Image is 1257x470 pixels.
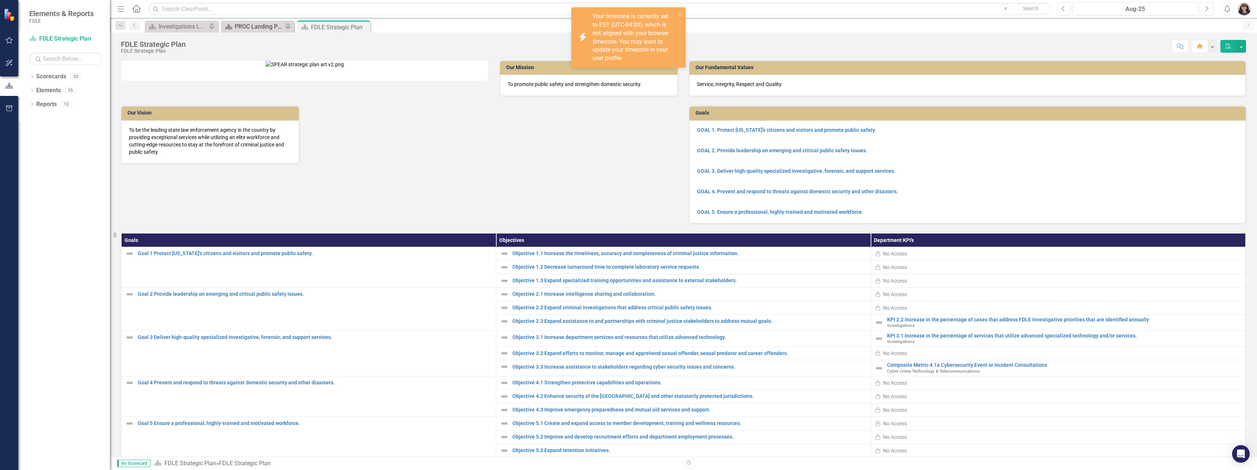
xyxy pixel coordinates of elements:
a: Investigations Landing Page [147,22,207,31]
div: Your timezone is currently set to EST (UTC-04:00), which is not aligned with your browser timezon... [593,12,675,63]
img: Not Defined [500,362,509,371]
h3: Our Mission [506,65,674,70]
img: Not Defined [500,378,509,387]
div: Investigations Landing Page [159,22,207,31]
td: Double-Click to Edit Right Click for Context Menu [871,331,1245,347]
img: Not Defined [500,249,509,258]
a: GOAL 1. Protect [US_STATE]'s citizens and visitors and promote public safety. [697,127,876,133]
div: No Access [883,250,907,257]
img: Lola Brannen [1238,2,1251,15]
h3: Our Fundamental Values [696,65,1242,70]
a: Objective 1.1 Increase the timeliness, accuracy and completeness of criminal justice information. [512,251,867,256]
div: No Access [883,277,907,284]
img: Not Defined [500,290,509,299]
div: Open Intercom Messenger [1232,445,1250,463]
a: Objective 5.1 Create and expand access to member development, training and wellness resources. [512,421,867,426]
div: No Access [883,264,907,271]
img: Not Defined [875,364,883,373]
img: Not Defined [500,349,509,358]
img: Not Defined [500,406,509,414]
img: ClearPoint Strategy [4,8,16,21]
h3: Goals [696,110,1242,116]
a: Goal 5 Ensure a professional, highly-trained and motivated workforce. [138,421,492,426]
img: SPEAR strategic plan art v2.png [266,61,344,68]
img: Not Defined [500,317,509,326]
span: Investigations [887,323,915,328]
small: FDLE [29,18,94,24]
a: Objective 3.1 Increase department services and resources that utilize advanced technology. [512,335,867,340]
div: No Access [883,393,907,400]
a: Goal 3 Deliver high-quality specialized investigative, forensic, and support services. [138,335,492,340]
a: GOAL 5. Ensure a professional, highly-trained and motivated workforce. [697,209,863,215]
div: FDLE Strategic Plan [311,23,368,32]
button: Search [1013,4,1049,14]
a: Objective 2.1 Increase intelligence sharing and collaboration. [512,291,867,297]
a: Objective 2.3 Expand assistance to and partnerships with criminal justice stakeholders to address... [512,318,867,324]
img: Not Defined [500,333,509,342]
a: FDLE Strategic Plan [164,460,216,467]
div: FDLE Strategic Plan [121,40,186,48]
a: Objective 4.2 Enhance security of the [GEOGRAPHIC_DATA] and other statutorily protected jurisdict... [512,393,867,399]
a: Goal 1 Protect [US_STATE]'s citizens and visitors and promote public safety. [138,251,492,256]
div: No Access [883,379,907,387]
img: Not Defined [125,378,134,387]
a: Objective 4.1 Strengthen protective capabilities and operations. [512,380,867,385]
a: Goal 2 Provide leadership on emerging and critical public safety issues. [138,291,492,297]
a: Reports [36,100,57,109]
div: 20 [70,74,82,80]
span: Elements & Reports [29,9,94,18]
a: Elements [36,86,61,95]
a: Objective 3.3 Increase assistance to stakeholders regarding cyber security issues and concerns. [512,364,867,370]
p: To promote public safety and strengthen domestic security. [508,81,670,88]
td: Double-Click to Edit Right Click for Context Menu [871,314,1245,331]
button: close [678,10,683,19]
div: PROC Landing Page [235,22,283,31]
a: KPI 2.2 Increase in the percentage of cases that address FDLE investigative priorities that are i... [887,317,1242,322]
a: Objective 1.3 Expand specialized training opportunities and assistance to external stakeholders. [512,278,867,283]
a: Objective 2.2 Expand criminal investigations that address critical public safety issues. [512,305,867,310]
div: 10 [60,101,72,107]
input: Search ClearPoint... [148,3,1051,15]
a: GOAL 3. Deliver high-quality specialized investigative, forensic, and support services. [697,168,896,174]
p: To be the leading state law enforcement agency in the country by providing exceptional services w... [129,126,291,156]
span: By Scorecard [117,460,151,467]
div: No Access [883,406,907,414]
img: Not Defined [500,263,509,272]
img: Not Defined [500,433,509,441]
a: Objective 5.2 Improve and develop recruitment efforts and department employment processes. [512,434,867,440]
span: Investigations [887,339,915,344]
a: Objective 3.2 Expand efforts to monitor, manage and apprehend sexual offender, sexual predator an... [512,351,867,356]
div: FDLE Strategic Plan [219,460,271,467]
a: Objective 5.3 Expand retention initiatives. [512,448,867,453]
span: Search [1023,5,1039,11]
a: Scorecards [36,72,66,81]
h3: Our Vision [127,110,295,116]
img: Not Defined [500,419,509,428]
img: Not Defined [125,419,134,428]
span: Cyber Crime Technology & Telecommunications [887,369,980,374]
img: Not Defined [875,318,883,327]
div: 35 [64,87,76,94]
img: Not Defined [500,276,509,285]
img: Not Defined [500,446,509,455]
p: Service, Integrity, Respect and Quality [697,81,1238,88]
img: Not Defined [125,333,134,342]
button: Aug-25 [1072,2,1198,15]
a: Objective 4.3 Improve emergency preparedness and mutual aid services and support. [512,407,867,413]
a: GOAL 4. Prevent and respond to threats against domestic security and other disasters. [697,189,898,194]
div: FDLE Strategic Plan [121,48,186,54]
img: Not Defined [500,392,509,401]
div: No Access [883,350,907,357]
a: Objective 1.2 Decrease turnaround time to complete laboratory service requests. [512,264,867,270]
a: GOAL 2. Provide leadership on emerging and critical public safety issues. [697,148,867,153]
input: Search Below... [29,52,103,65]
a: Goal 4 Prevent and respond to threats against domestic security and other disasters. [138,380,492,385]
div: No Access [883,304,907,312]
a: Composite Metric 4.1a Cybersecurity Event or Incident Consultations [887,362,1242,368]
div: No Access [883,420,907,427]
div: Aug-25 [1075,5,1195,14]
a: KPI 3.1 Increase in the percentage of services that utilize advanced specialized technology and/o... [887,333,1242,339]
img: Not Defined [125,249,134,258]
